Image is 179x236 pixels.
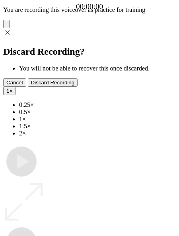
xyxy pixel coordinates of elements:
span: 1 [6,88,9,94]
button: Discard Recording [28,78,78,87]
a: 00:00:00 [76,2,103,11]
li: You will not be able to recover this once discarded. [19,65,176,72]
li: 2× [19,130,176,137]
button: Cancel [3,78,26,87]
li: 1× [19,116,176,123]
p: You are recording this voiceover as practice for training [3,6,176,13]
li: 0.25× [19,101,176,108]
h2: Discard Recording? [3,46,176,57]
button: 1× [3,87,16,95]
li: 0.5× [19,108,176,116]
li: 1.5× [19,123,176,130]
